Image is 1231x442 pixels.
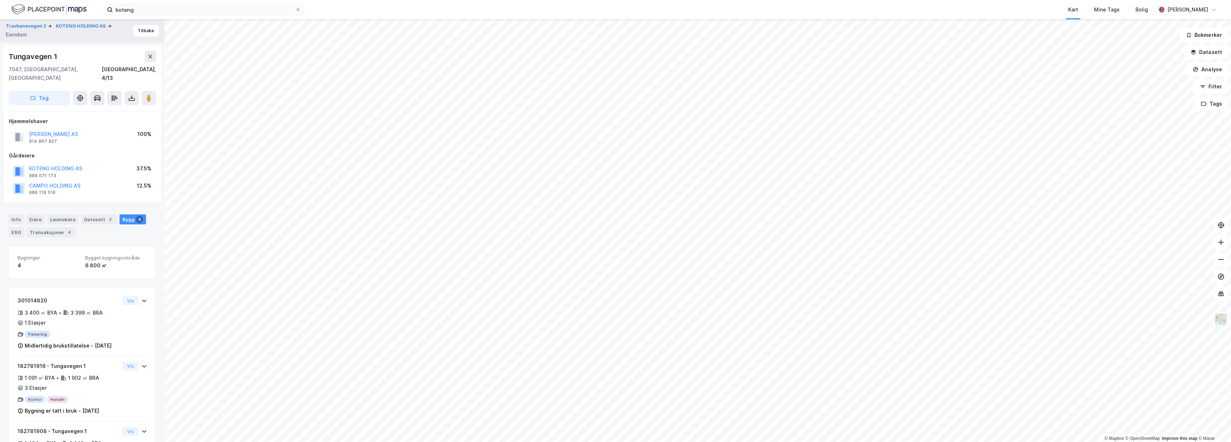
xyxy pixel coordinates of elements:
div: • [59,310,62,316]
div: 12.5% [137,181,151,190]
div: 4 [136,216,143,223]
button: Tilbake [133,25,159,37]
div: 1 902 ㎡ BRA [68,374,99,382]
div: 3 399 ㎡ BRA [70,309,103,317]
div: 7047, [GEOGRAPHIC_DATA], [GEOGRAPHIC_DATA] [9,65,102,82]
div: Kontrollprogram for chat [1195,408,1231,442]
div: Eiendom [6,30,27,39]
div: • [56,375,59,381]
button: Vis [122,362,138,370]
img: Z [1214,313,1228,326]
div: 989 119 516 [29,190,55,195]
div: ESG [9,227,24,237]
div: Tungavegen 1 [9,51,59,62]
div: 3 400 ㎡ BYA [25,309,57,317]
div: 3 Etasjer [25,384,47,392]
input: Søk på adresse, matrikkel, gårdeiere, leietakere eller personer [113,4,295,15]
div: Transaksjoner [27,227,76,237]
div: Bygning er tatt i bruk - [DATE] [25,407,99,415]
div: Bygg [120,214,146,224]
div: Hjemmelshaver [9,117,156,126]
button: Tags [1195,97,1228,111]
button: Datasett [1184,45,1228,59]
div: 1 091 ㎡ BYA [25,374,55,382]
img: logo.f888ab2527a4732fd821a326f86c7f29.svg [11,3,87,16]
div: Bolig [1135,5,1148,14]
a: Improve this map [1162,436,1197,441]
a: OpenStreetMap [1125,436,1160,441]
div: 182781916 - Tungavegen 1 [18,362,120,370]
iframe: Chat Widget [1195,408,1231,442]
div: Gårdeiere [9,151,156,160]
button: KOTENG HOLDING AS [56,23,107,30]
span: Bygninger [18,255,79,261]
div: Mine Tags [1094,5,1120,14]
div: Eiere [26,214,44,224]
div: Datasett [81,214,117,224]
button: Filter [1194,79,1228,94]
button: Vis [122,296,138,305]
button: Tag [9,91,70,105]
button: Vis [122,427,138,436]
span: Bygget bygningsområde [85,255,147,261]
button: Bokmerker [1180,28,1228,42]
div: 6 800 ㎡ [85,261,147,270]
div: 37.5% [136,164,151,173]
div: 4 [18,261,79,270]
button: Travbanevegen 2 [6,23,48,30]
div: 989 071 173 [29,173,56,179]
div: Leietakere [47,214,78,224]
div: [GEOGRAPHIC_DATA], 4/13 [102,65,156,82]
div: Kart [1068,5,1078,14]
a: Mapbox [1104,436,1124,441]
div: 2 [107,216,114,223]
div: Info [9,214,24,224]
div: 182781908 - Tungavegen 1 [18,427,120,436]
div: [PERSON_NAME] [1167,5,1208,14]
div: 100% [137,130,151,139]
button: Analyse [1187,62,1228,77]
div: 1 Etasjer [25,319,45,327]
div: 301014820 [18,296,120,305]
div: 914 867 827 [29,139,57,144]
div: 4 [66,229,73,236]
div: Midlertidig brukstillatelse - [DATE] [25,341,112,350]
